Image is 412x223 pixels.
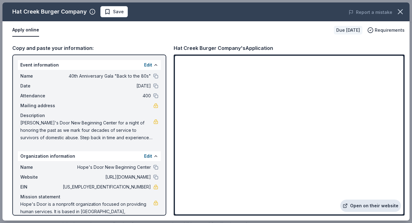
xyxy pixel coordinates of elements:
[174,44,273,52] div: Hat Creek Burger Company's Application
[20,102,62,109] span: Mailing address
[20,82,62,90] span: Date
[62,92,151,99] span: 400
[20,72,62,80] span: Name
[20,173,62,181] span: Website
[20,92,62,99] span: Attendance
[62,173,151,181] span: [URL][DOMAIN_NAME]
[340,200,401,212] a: Open on their website
[375,26,405,34] span: Requirements
[144,61,152,69] button: Edit
[62,183,151,191] span: [US_EMPLOYER_IDENTIFICATION_NUMBER]
[12,44,166,52] div: Copy and paste your information:
[62,82,151,90] span: [DATE]
[20,112,158,119] div: Description
[62,164,151,171] span: Hope's Door New Beginning Center
[349,9,392,16] button: Report a mistake
[113,8,124,15] span: Save
[20,164,62,171] span: Name
[100,6,128,17] button: Save
[20,201,153,223] span: Hope's Door is a nonprofit organization focused on providing human services. It is based in [GEOG...
[334,26,362,34] div: Due [DATE]
[18,151,161,161] div: Organization information
[12,7,87,17] div: Hat Creek Burger Company
[20,193,158,201] div: Mission statement
[20,183,62,191] span: EIN
[144,152,152,160] button: Edit
[18,60,161,70] div: Event information
[62,72,151,80] span: 40th Anniversary Gala "Back to the 80s"
[20,119,153,141] span: [PERSON_NAME]'s Door New Beginning Center for a night of honoring the past as we mark four decade...
[12,24,39,37] button: Apply online
[367,26,405,34] button: Requirements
